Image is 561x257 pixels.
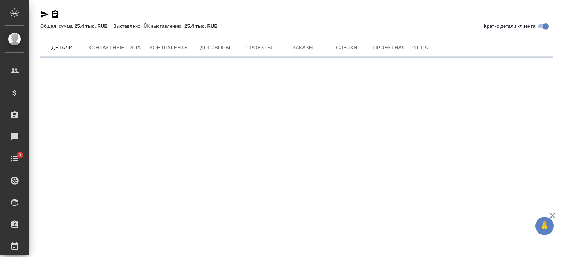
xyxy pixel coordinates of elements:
div: 0 [40,22,553,30]
a: 3 [2,150,27,168]
p: К выставлению: [147,23,184,29]
span: 3 [14,151,26,159]
p: Выставлено: [113,23,144,29]
p: 25.4 тыс. RUB [184,23,223,29]
p: Общая сумма [40,23,75,29]
p: 25.4 тыс. RUB [75,23,113,29]
span: Договоры [198,43,233,52]
span: Кратко детали клиента [484,23,535,30]
span: Проекты [241,43,276,52]
span: Сделки [329,43,364,52]
span: Контактные лица [88,43,141,52]
span: Заказы [285,43,320,52]
button: Скопировать ссылку [51,10,60,19]
span: Проектная группа [373,43,428,52]
button: Скопировать ссылку для ЯМессенджера [40,10,49,19]
span: Детали [45,43,80,52]
button: 🙏 [535,217,554,235]
span: Контрагенты [150,43,189,52]
span: 🙏 [538,218,551,234]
